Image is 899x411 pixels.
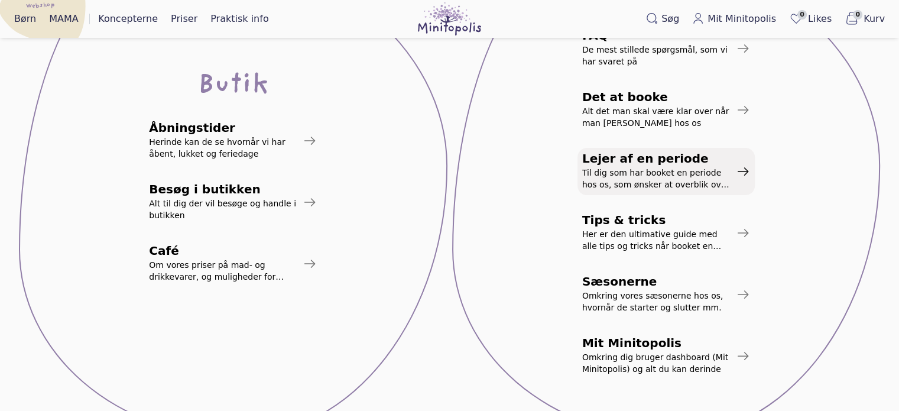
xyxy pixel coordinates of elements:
[206,9,273,28] a: Praktisk info
[853,10,862,20] span: 0
[707,12,776,26] span: Mit Minitopolis
[197,75,269,98] div: Butik
[577,271,755,318] a: SæsonerneOmkring vores sæsonerne hos os, hvornår de starter og slutter mm.
[577,25,755,72] a: FAQDe mest stillede spørgsmål, som vi har svaret på
[582,337,731,349] span: Mit Minitopolis
[582,30,731,41] span: FAQ
[582,105,731,129] span: Alt det man skal være klar over når man [PERSON_NAME] hos os
[641,9,684,28] button: Søg
[864,12,885,26] span: Kurv
[149,245,298,257] span: Café
[9,9,41,28] a: Børn
[582,153,731,164] span: Lejer af en periode
[166,9,202,28] a: Priser
[577,209,755,257] a: Tips & tricksHer er den ultimative guide med alle tips og tricks når booket en periode hos os
[93,9,163,28] a: Koncepterne
[149,136,298,160] span: Herinde kan de se hvornår vi har åbent, lukket og feriedage
[149,122,298,134] span: Åbningstider
[577,332,755,380] a: Mit MinitopolisOmkring dig bruger dashboard (Mit Minitopolis) og alt du kan derinde
[149,183,298,195] span: Besøg i butikken
[577,86,755,134] a: Det at bookeAlt det man skal være klar over når man [PERSON_NAME] hos os
[144,179,322,226] a: Besøg i butikkenAlt til dig der vil besøge og handle i butikken
[582,290,731,313] span: Omkring vores sæsonerne hos os, hvornår de starter og slutter mm.
[797,10,807,20] span: 0
[582,167,731,190] span: Til dig som har booket en periode hos os, som ønsker at overblik over processer
[840,9,890,29] button: 0Kurv
[144,117,322,164] a: ÅbningstiderHerinde kan de se hvornår vi har åbent, lukket og feriedage
[582,276,731,287] span: Sæsonerne
[784,9,836,29] a: 0Likes
[149,259,298,283] span: Om vores priser på mad- og drikkevarer, og muligheder for bestilling
[582,214,731,226] span: Tips & tricks
[582,44,731,67] span: De mest stillede spørgsmål, som vi har svaret på
[418,2,481,35] img: Minitopolis logo
[44,9,83,28] a: MAMA
[808,12,832,26] span: Likes
[582,91,731,103] span: Det at booke
[582,228,731,252] span: Her er den ultimative guide med alle tips og tricks når booket en periode hos os
[687,9,781,28] a: Mit Minitopolis
[661,12,679,26] span: Søg
[149,198,298,221] span: Alt til dig der vil besøge og handle i butikken
[582,351,731,375] span: Omkring dig bruger dashboard (Mit Minitopolis) og alt du kan derinde
[144,240,322,287] a: CaféOm vores priser på mad- og drikkevarer, og muligheder for bestilling
[577,148,755,195] a: Lejer af en periodeTil dig som har booket en periode hos os, som ønsker at overblik over processer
